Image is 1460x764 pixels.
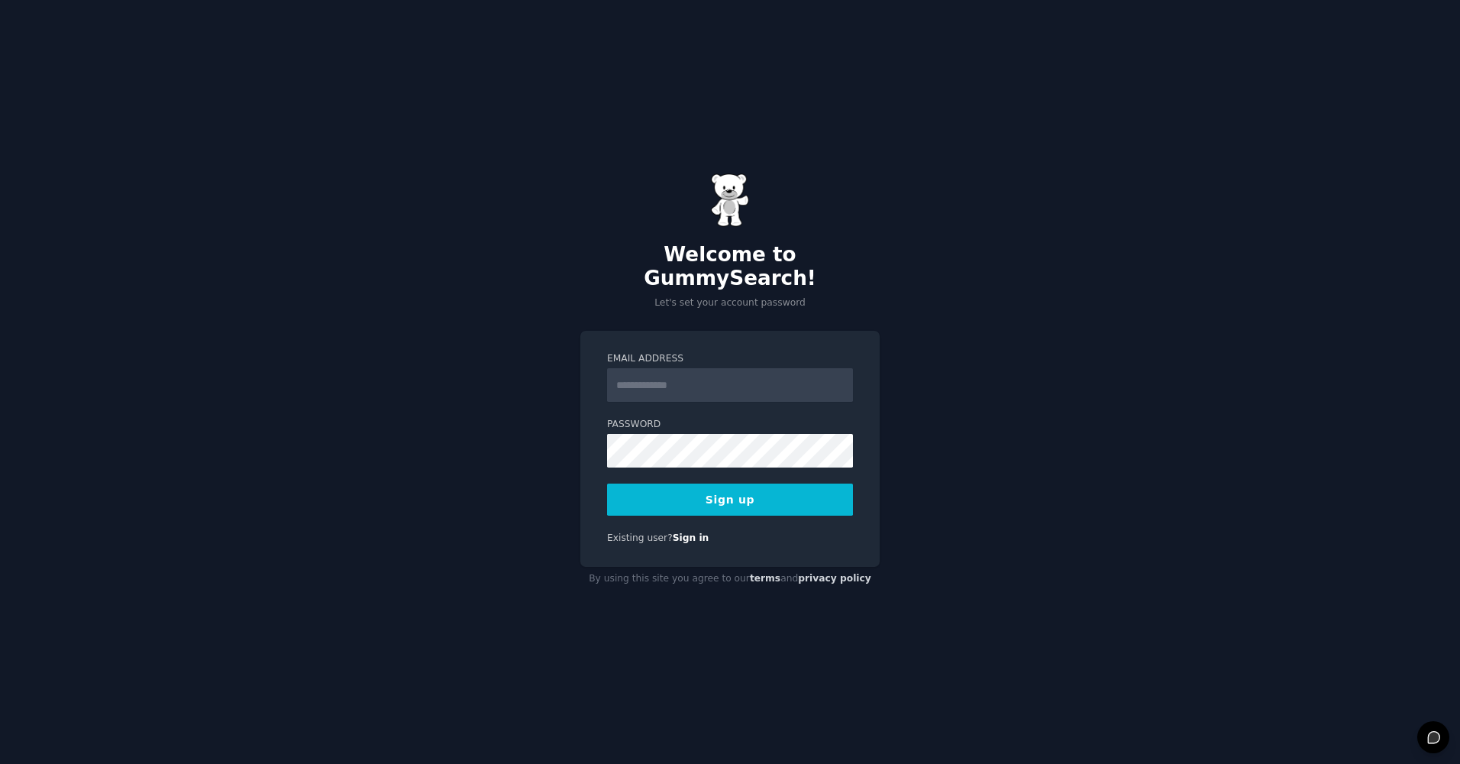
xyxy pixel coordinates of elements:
a: terms [750,573,780,584]
a: privacy policy [798,573,871,584]
img: Gummy Bear [711,173,749,227]
label: Password [607,418,853,432]
a: Sign in [673,533,709,543]
div: By using this site you agree to our and [580,567,880,591]
button: Sign up [607,484,853,516]
p: Let's set your account password [580,296,880,310]
span: Existing user? [607,533,673,543]
h2: Welcome to GummySearch! [580,243,880,291]
label: Email Address [607,352,853,366]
